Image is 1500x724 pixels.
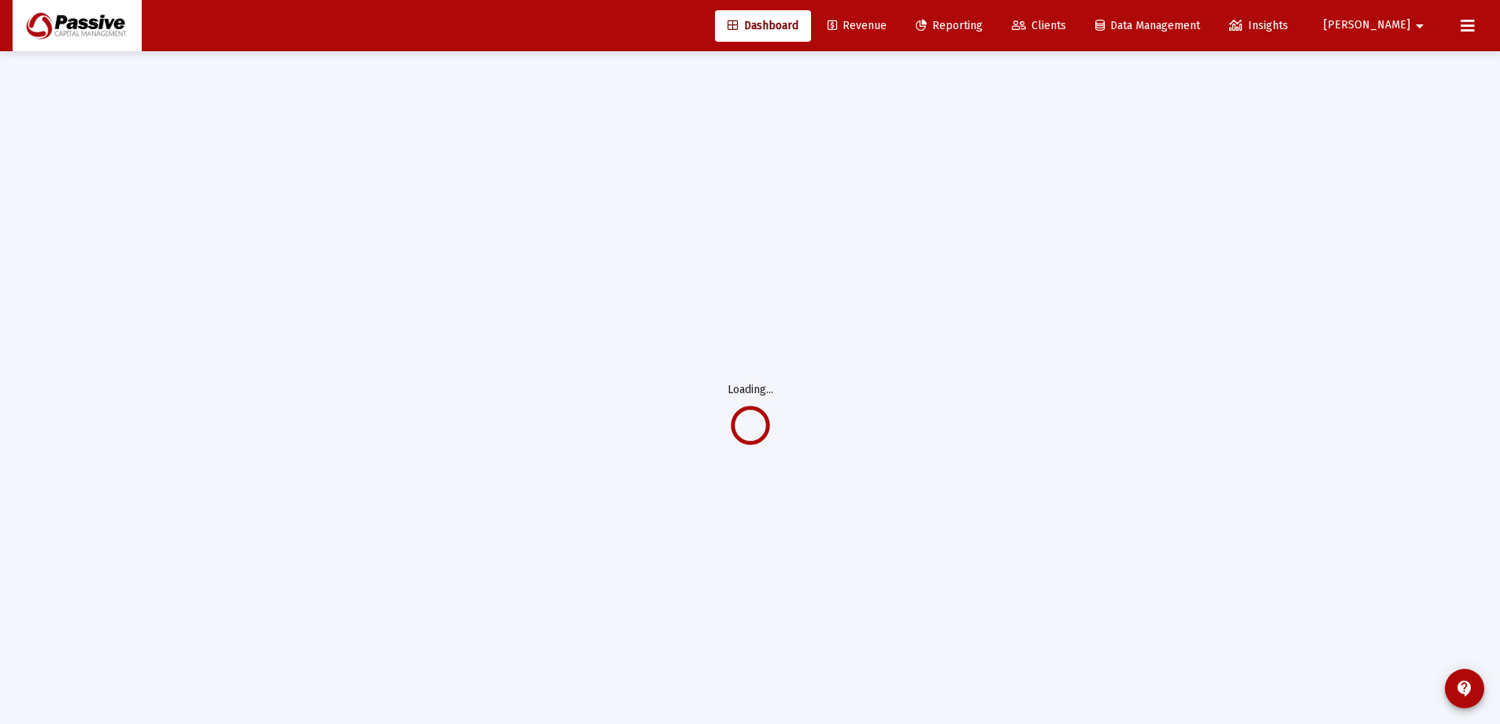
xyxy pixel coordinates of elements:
span: Reporting [916,19,983,32]
img: Dashboard [24,10,130,42]
button: [PERSON_NAME] [1305,9,1448,41]
span: Data Management [1095,19,1200,32]
a: Dashboard [715,10,811,42]
span: Revenue [828,19,887,32]
span: Clients [1012,19,1066,32]
mat-icon: arrow_drop_down [1410,10,1429,42]
span: [PERSON_NAME] [1324,19,1410,32]
mat-icon: contact_support [1455,679,1474,698]
span: Dashboard [728,19,798,32]
a: Insights [1217,10,1301,42]
a: Data Management [1083,10,1213,42]
a: Clients [999,10,1079,42]
a: Revenue [815,10,899,42]
span: Insights [1229,19,1288,32]
a: Reporting [903,10,995,42]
